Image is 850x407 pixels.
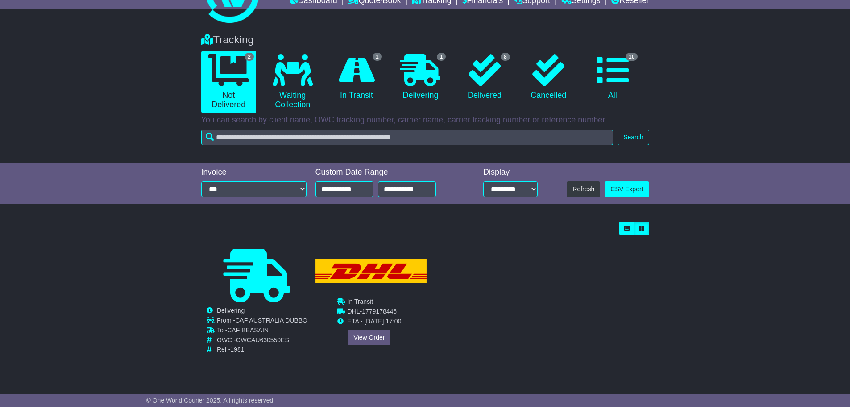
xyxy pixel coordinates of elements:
[217,327,307,336] td: To -
[626,53,638,61] span: 10
[585,51,640,104] a: 10 All
[201,168,307,177] div: Invoice
[245,53,254,61] span: 2
[347,318,401,325] span: ETA - [DATE] 17:00
[501,53,510,61] span: 8
[201,51,256,113] a: 2 Not Delivered
[347,298,373,305] span: In Transit
[362,308,397,315] span: 1779178446
[217,307,245,314] span: Delivering
[227,327,269,334] span: CAF BEASAIN
[348,330,390,345] a: View Order
[329,51,384,104] a: 1 In Transit
[217,336,307,346] td: OWC -
[618,130,649,145] button: Search
[230,346,244,353] span: 1981
[483,168,538,177] div: Display
[236,336,289,344] span: OWCAU630550ES
[265,51,320,113] a: Waiting Collection
[457,51,512,104] a: 8 Delivered
[347,308,360,315] span: DHL
[217,346,307,353] td: Ref -
[315,168,459,177] div: Custom Date Range
[201,115,649,125] p: You can search by client name, OWC tracking number, carrier name, carrier tracking number or refe...
[146,397,275,404] span: © One World Courier 2025. All rights reserved.
[217,317,307,327] td: From -
[197,34,654,46] div: Tracking
[315,259,426,284] img: DHL.png
[521,51,576,104] a: Cancelled
[373,53,382,61] span: 1
[347,308,401,318] td: -
[437,53,446,61] span: 1
[235,317,307,324] span: CAF AUSTRALIA DUBBO
[605,181,649,197] a: CSV Export
[567,181,600,197] button: Refresh
[393,51,448,104] a: 1 Delivering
